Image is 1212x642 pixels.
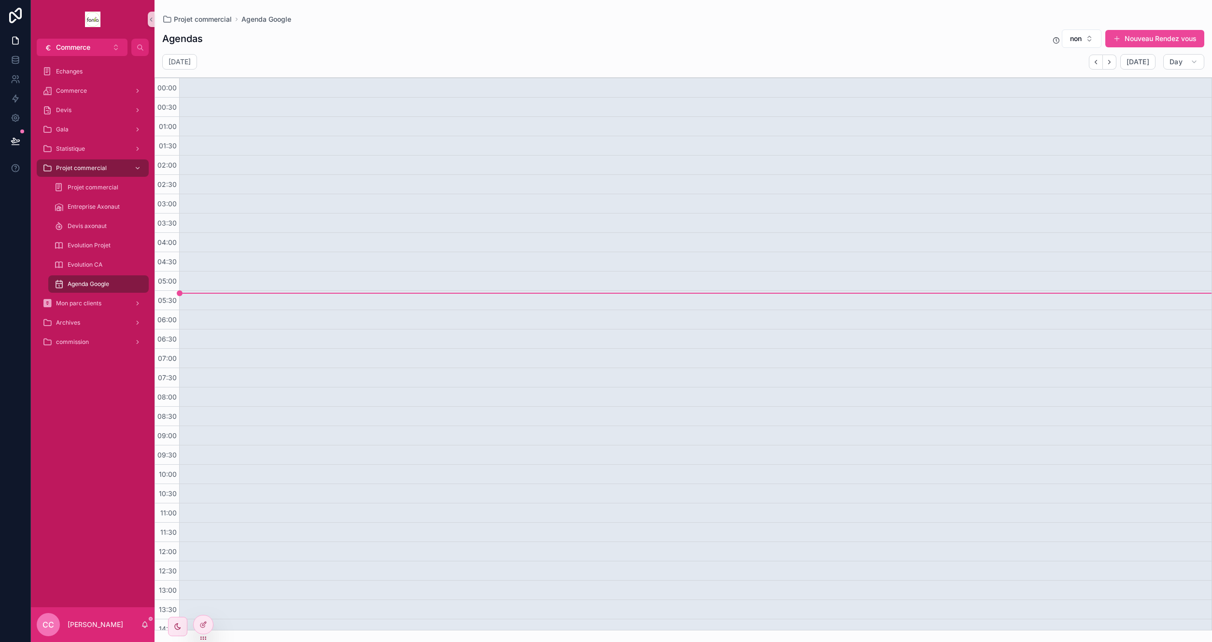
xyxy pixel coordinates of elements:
[155,393,179,401] span: 08:00
[155,161,179,169] span: 02:00
[174,14,232,24] span: Projet commercial
[37,159,149,177] a: Projet commercial
[37,314,149,331] a: Archives
[1062,29,1101,48] button: Select Button
[56,338,89,346] span: commission
[155,373,179,382] span: 07:30
[48,256,149,273] a: Evolution CA
[155,315,179,324] span: 06:00
[37,63,149,80] a: Echanges
[156,547,179,556] span: 12:00
[68,184,118,191] span: Projet commercial
[1163,54,1204,70] button: Day
[155,335,179,343] span: 06:30
[56,126,69,133] span: Gala
[68,280,109,288] span: Agenda Google
[155,219,179,227] span: 03:30
[37,82,149,100] a: Commerce
[156,586,179,594] span: 13:00
[37,121,149,138] a: Gala
[155,103,179,111] span: 00:30
[48,275,149,293] a: Agenda Google
[155,277,179,285] span: 05:00
[56,87,87,95] span: Commerce
[1070,34,1082,43] span: non
[68,222,107,230] span: Devis axonaut
[1127,57,1149,66] span: [DATE]
[48,237,149,254] a: Evolution Projet
[1103,55,1116,70] button: Next
[68,620,123,629] p: [PERSON_NAME]
[162,32,203,45] h1: Agendas
[1105,30,1204,47] button: Nouveau Rendez vous
[156,142,179,150] span: 01:30
[156,470,179,478] span: 10:00
[155,412,179,420] span: 08:30
[37,333,149,351] a: commission
[155,431,179,440] span: 09:00
[156,122,179,130] span: 01:00
[155,451,179,459] span: 09:30
[56,164,107,172] span: Projet commercial
[155,257,179,266] span: 04:30
[37,295,149,312] a: Mon parc clients
[155,238,179,246] span: 04:00
[37,101,149,119] a: Devis
[155,84,179,92] span: 00:00
[155,200,179,208] span: 03:00
[37,39,127,56] button: Select Button
[155,296,179,304] span: 05:30
[56,43,90,52] span: Commerce
[162,14,232,24] a: Projet commercial
[156,489,179,498] span: 10:30
[156,625,179,633] span: 14:00
[56,319,80,327] span: Archives
[1120,54,1156,70] button: [DATE]
[1089,55,1103,70] button: Back
[158,528,179,536] span: 11:30
[156,605,179,613] span: 13:30
[68,242,111,249] span: Evolution Projet
[68,261,102,269] span: Evolution CA
[42,619,54,630] span: cc
[1170,57,1183,66] span: Day
[155,354,179,362] span: 07:00
[56,68,83,75] span: Echanges
[48,217,149,235] a: Devis axonaut
[68,203,120,211] span: Entreprise Axonaut
[85,12,100,27] img: App logo
[48,179,149,196] a: Projet commercial
[156,567,179,575] span: 12:30
[56,106,71,114] span: Devis
[56,300,101,307] span: Mon parc clients
[155,180,179,188] span: 02:30
[31,56,155,363] div: scrollable content
[169,57,191,67] h2: [DATE]
[56,145,85,153] span: Statistique
[48,198,149,215] a: Entreprise Axonaut
[241,14,291,24] a: Agenda Google
[37,140,149,157] a: Statistique
[158,509,179,517] span: 11:00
